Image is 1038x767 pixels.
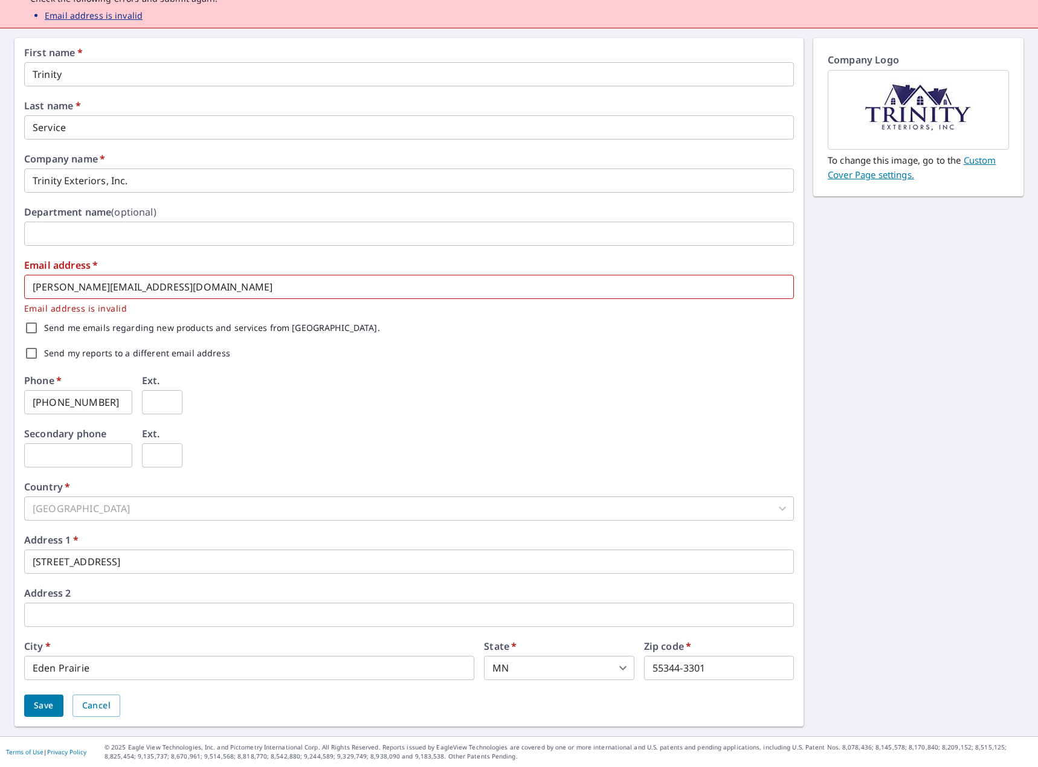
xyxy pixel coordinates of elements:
span: Cancel [82,698,111,713]
p: © 2025 Eagle View Technologies, Inc. and Pictometry International Corp. All Rights Reserved. Repo... [105,743,1032,761]
p: | [6,748,86,756]
label: Send my reports to a different email address [44,349,230,358]
a: Privacy Policy [47,748,86,756]
label: State [484,641,517,651]
label: Department name [24,207,156,217]
label: Phone [24,376,62,385]
button: Save [24,695,63,717]
label: Ext. [142,376,160,385]
label: Address 1 [24,535,79,545]
label: City [24,641,51,651]
label: Country [24,482,70,492]
p: Email address is invalid [24,301,785,315]
a: Terms of Use [6,748,44,756]
img: trinity.jpg [862,72,975,148]
button: Email address is invalid [45,9,143,22]
button: Cancel [73,695,120,717]
div: [GEOGRAPHIC_DATA] [24,496,794,521]
label: First name [24,48,83,57]
label: Company name [24,154,105,164]
label: Ext. [142,429,160,438]
label: Send me emails regarding new products and services from [GEOGRAPHIC_DATA]. [44,324,380,332]
label: Secondary phone [24,429,106,438]
div: MN [484,656,634,680]
label: Email address [24,260,98,270]
span: Save [34,698,54,713]
p: To change this image, go to the [828,150,1009,182]
label: Address 2 [24,588,71,598]
label: Zip code [644,641,692,651]
label: Last name [24,101,81,111]
b: (optional) [111,205,156,219]
p: Company Logo [828,53,1009,70]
